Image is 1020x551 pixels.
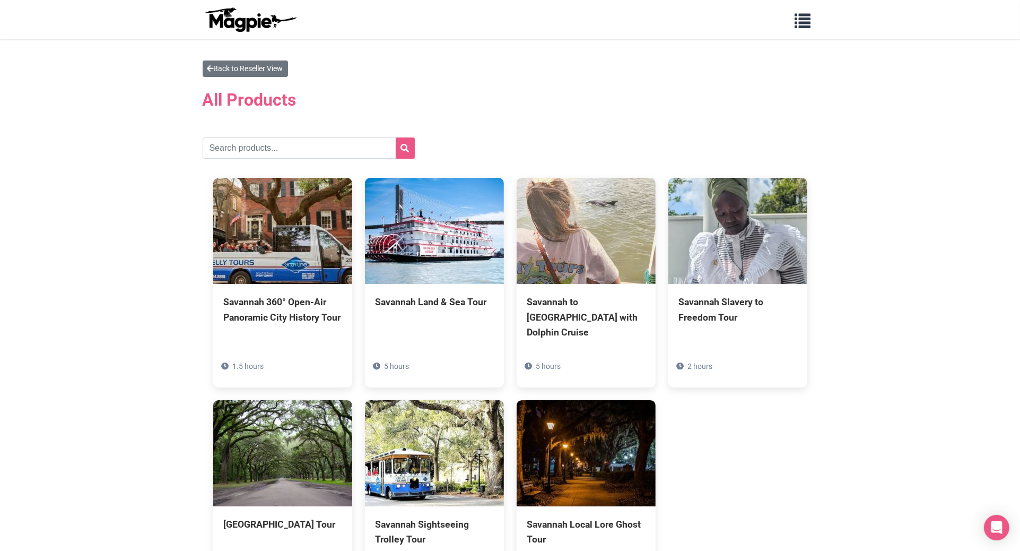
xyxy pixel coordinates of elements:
[213,178,352,284] img: Savannah 360° Open-Air Panoramic City History Tour
[385,362,409,371] span: 5 hours
[527,517,645,547] div: Savannah Local Lore Ghost Tour
[376,517,493,547] div: Savannah Sightseeing Trolley Tour
[203,83,818,116] h2: All Products
[688,362,713,371] span: 2 hours
[213,400,352,506] img: Savannah Wormsloe Historic Site & Bonaventure Cemetery Tour
[203,137,415,159] input: Search products...
[376,295,493,309] div: Savannah Land & Sea Tour
[517,400,656,506] img: Savannah Local Lore Ghost Tour
[224,295,342,324] div: Savannah 360° Open-Air Panoramic City History Tour
[517,178,656,387] a: Savannah to [GEOGRAPHIC_DATA] with Dolphin Cruise 5 hours
[365,178,504,357] a: Savannah Land & Sea Tour 5 hours
[517,178,656,284] img: Savannah to Tybee Island with Dolphin Cruise
[527,295,645,339] div: Savannah to [GEOGRAPHIC_DATA] with Dolphin Cruise
[668,178,807,372] a: Savannah Slavery to Freedom Tour 2 hours
[203,61,288,77] a: Back to Reseller View
[365,178,504,284] img: Savannah Land & Sea Tour
[365,400,504,506] img: Savannah Sightseeing Trolley Tour
[224,517,342,532] div: [GEOGRAPHIC_DATA] Tour
[203,7,298,32] img: logo-ab69f6fb50320c5b225c76a69d11143b.png
[668,178,807,284] img: Savannah Slavery to Freedom Tour
[233,362,264,371] span: 1.5 hours
[536,362,561,371] span: 5 hours
[213,178,352,372] a: Savannah 360° Open-Air Panoramic City History Tour 1.5 hours
[679,295,797,324] div: Savannah Slavery to Freedom Tour
[984,515,1009,540] div: Open Intercom Messenger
